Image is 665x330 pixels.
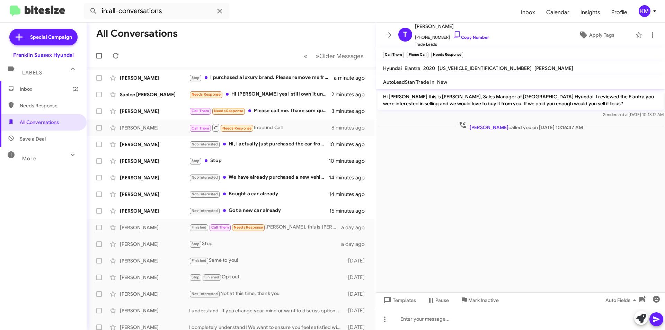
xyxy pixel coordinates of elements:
a: Copy Number [453,35,489,40]
button: Previous [300,49,312,63]
div: Stop [189,240,341,248]
span: New [437,79,447,85]
span: Finished [192,225,207,230]
small: Phone Call [407,52,428,58]
span: Calendar [541,2,575,23]
a: Special Campaign [9,29,78,45]
span: Stop [192,159,200,163]
div: Bought a car already [189,190,329,198]
span: Special Campaign [30,34,72,41]
div: Got a new car already [189,207,329,215]
nav: Page navigation example [300,49,367,63]
button: Pause [422,294,454,306]
span: Hyundai [383,65,402,71]
div: 14 minutes ago [329,174,370,181]
div: [PERSON_NAME] [120,174,189,181]
div: [DATE] [345,291,370,297]
span: Trade Leads [415,41,489,48]
span: [US_VEHICLE_IDENTIFICATION_NUMBER] [438,65,532,71]
button: Auto Fields [600,294,644,306]
span: Not-Interested [192,142,218,146]
button: Next [311,49,367,63]
div: [DATE] [345,257,370,264]
span: Finished [204,275,220,279]
span: AutoLeadStar/Trade In [383,79,434,85]
span: [PERSON_NAME] [534,65,573,71]
button: KM [633,5,657,17]
span: (2) [72,86,79,92]
span: Stop [192,275,200,279]
p: Hi [PERSON_NAME] this is [PERSON_NAME], Sales Manager at [GEOGRAPHIC_DATA] Hyundai. I reviewed th... [378,90,664,110]
span: [PHONE_NUMBER] [415,30,489,41]
div: [PERSON_NAME] [120,224,189,231]
div: [PERSON_NAME] [120,74,189,81]
small: Needs Response [431,52,463,58]
div: [PERSON_NAME] [120,141,189,148]
button: Templates [376,294,422,306]
div: [PERSON_NAME] [120,158,189,164]
div: [PERSON_NAME] [120,108,189,115]
div: We have already purchased a new vehicle, thank you. [189,173,329,181]
div: 14 minutes ago [329,191,370,198]
div: Hi, I actually just purchased the car from another dealer [189,140,329,148]
span: Mark Inactive [468,294,499,306]
div: [PERSON_NAME] [120,291,189,297]
h1: All Conversations [96,28,178,39]
span: Pause [435,294,449,306]
span: « [304,52,308,60]
span: Needs Response [214,109,243,113]
span: Save a Deal [20,135,46,142]
span: Not-Interested [192,208,218,213]
span: Not-Interested [192,192,218,196]
div: [DATE] [345,307,370,314]
div: [PERSON_NAME] [120,191,189,198]
span: Needs Response [234,225,263,230]
div: 10 minutes ago [329,141,370,148]
a: Inbox [515,2,541,23]
span: Labels [22,70,42,76]
div: a day ago [341,224,370,231]
div: I purchased a luxury brand. Please remove me from your call list. You had the chance to make a sa... [189,74,334,82]
div: Not at this time, thank you [189,290,345,298]
button: Mark Inactive [454,294,504,306]
span: said at [617,112,629,117]
span: Needs Response [20,102,79,109]
div: 3 minutes ago [331,108,370,115]
a: Insights [575,2,606,23]
span: called you on [DATE] 10:16:47 AM [456,121,586,131]
div: Opt out [189,273,345,281]
span: Apply Tags [589,29,614,41]
button: Apply Tags [561,29,632,41]
div: Sanlee [PERSON_NAME] [120,91,189,98]
span: [PERSON_NAME] [470,124,508,131]
div: Same to you! [189,257,345,265]
span: Auto Fields [605,294,639,306]
div: [DATE] [345,274,370,281]
small: Call Them [383,52,404,58]
span: Call Them [192,109,210,113]
div: KM [639,5,650,17]
span: Elantra [405,65,420,71]
div: 15 minutes ago [329,207,370,214]
div: I understand. If you change your mind or want to discuss options, feel free to reach out anytime.... [189,307,345,314]
span: T [403,29,407,40]
div: Please call me. I have som questions about trim levels. [189,107,331,115]
div: [PERSON_NAME] [120,241,189,248]
div: [PERSON_NAME] [120,307,189,314]
span: [PERSON_NAME] [415,22,489,30]
div: Inbound Call [189,123,331,132]
span: Inbox [20,86,79,92]
div: [PERSON_NAME], this is [PERSON_NAME], my 2033 Santa [PERSON_NAME] has broken down. The car overhe... [189,223,341,231]
div: 2 minutes ago [331,91,370,98]
div: [PERSON_NAME] [120,257,189,264]
span: Stop [192,75,200,80]
span: Sender [DATE] 10:13:12 AM [603,112,664,117]
span: Needs Response [222,126,252,131]
span: Older Messages [319,52,363,60]
div: [PERSON_NAME] [120,274,189,281]
div: a minute ago [334,74,370,81]
a: Profile [606,2,633,23]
